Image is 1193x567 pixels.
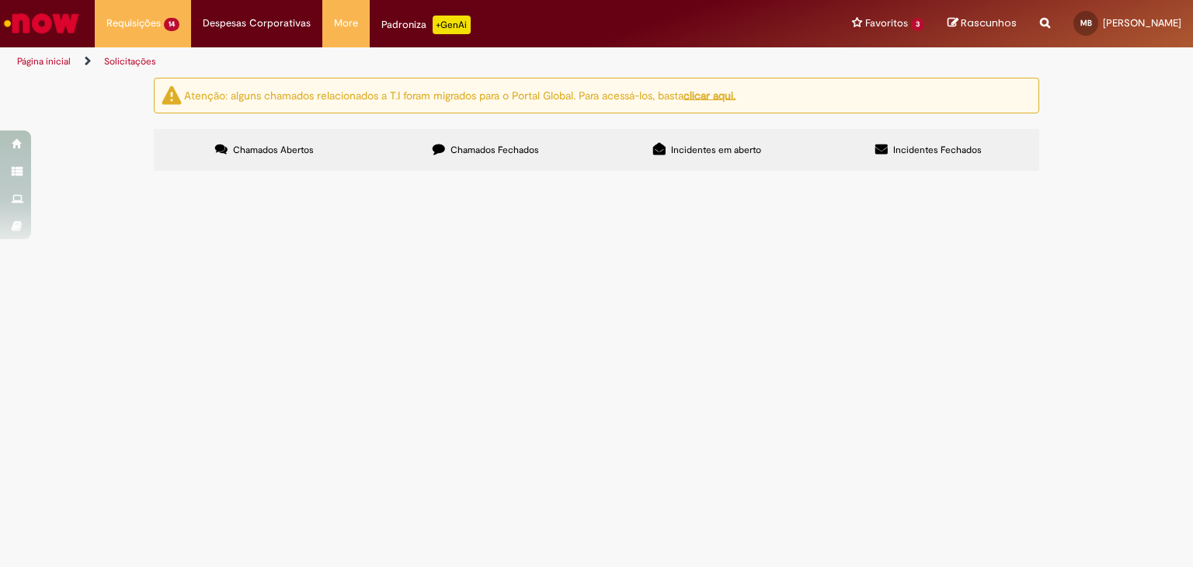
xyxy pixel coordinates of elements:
[381,16,471,34] div: Padroniza
[865,16,908,31] span: Favoritos
[12,47,784,76] ul: Trilhas de página
[911,18,924,31] span: 3
[671,144,761,156] span: Incidentes em aberto
[17,55,71,68] a: Página inicial
[106,16,161,31] span: Requisições
[104,55,156,68] a: Solicitações
[683,88,736,102] a: clicar aqui.
[2,8,82,39] img: ServiceNow
[893,144,982,156] span: Incidentes Fechados
[948,16,1017,31] a: Rascunhos
[450,144,539,156] span: Chamados Fechados
[961,16,1017,30] span: Rascunhos
[334,16,358,31] span: More
[1080,18,1092,28] span: MB
[184,88,736,102] ng-bind-html: Atenção: alguns chamados relacionados a T.I foram migrados para o Portal Global. Para acessá-los,...
[233,144,314,156] span: Chamados Abertos
[203,16,311,31] span: Despesas Corporativas
[433,16,471,34] p: +GenAi
[164,18,179,31] span: 14
[1103,16,1181,30] span: [PERSON_NAME]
